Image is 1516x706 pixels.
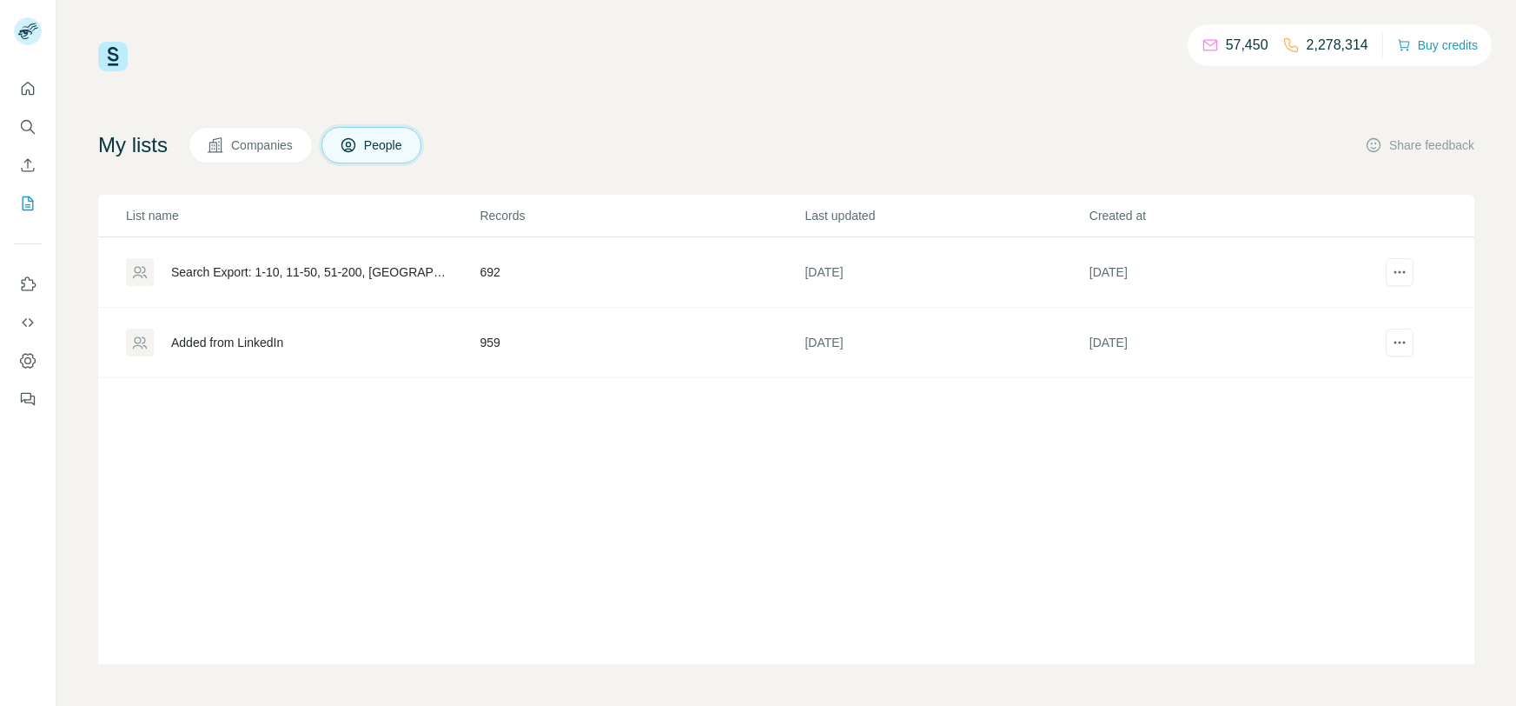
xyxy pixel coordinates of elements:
button: Feedback [14,383,42,415]
button: actions [1386,258,1413,286]
button: Enrich CSV [14,150,42,181]
td: [DATE] [804,308,1088,378]
button: actions [1386,329,1413,356]
button: Buy credits [1397,33,1478,57]
button: Search [14,111,42,143]
p: Created at [1089,207,1372,224]
button: Use Surfe on LinkedIn [14,269,42,300]
button: Quick start [14,73,42,104]
td: [DATE] [804,237,1088,308]
button: My lists [14,188,42,219]
p: Last updated [804,207,1087,224]
td: 692 [479,237,804,308]
h4: My lists [98,131,168,159]
button: Use Surfe API [14,307,42,338]
div: Search Export: 1-10, 11-50, 51-200, [GEOGRAPHIC_DATA], Directeur de la technologie, CTO, Less tha... [171,263,450,281]
p: Records [480,207,803,224]
span: People [364,137,404,154]
td: [DATE] [1089,237,1373,308]
div: Added from LinkedIn [171,334,283,351]
button: Dashboard [14,345,42,376]
p: 57,450 [1226,35,1268,56]
td: 959 [479,308,804,378]
td: [DATE] [1089,308,1373,378]
p: 2,278,314 [1307,35,1368,56]
button: Share feedback [1365,137,1474,154]
img: Surfe Logo [98,42,128,71]
p: List name [126,207,478,224]
span: Companies [231,137,295,154]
